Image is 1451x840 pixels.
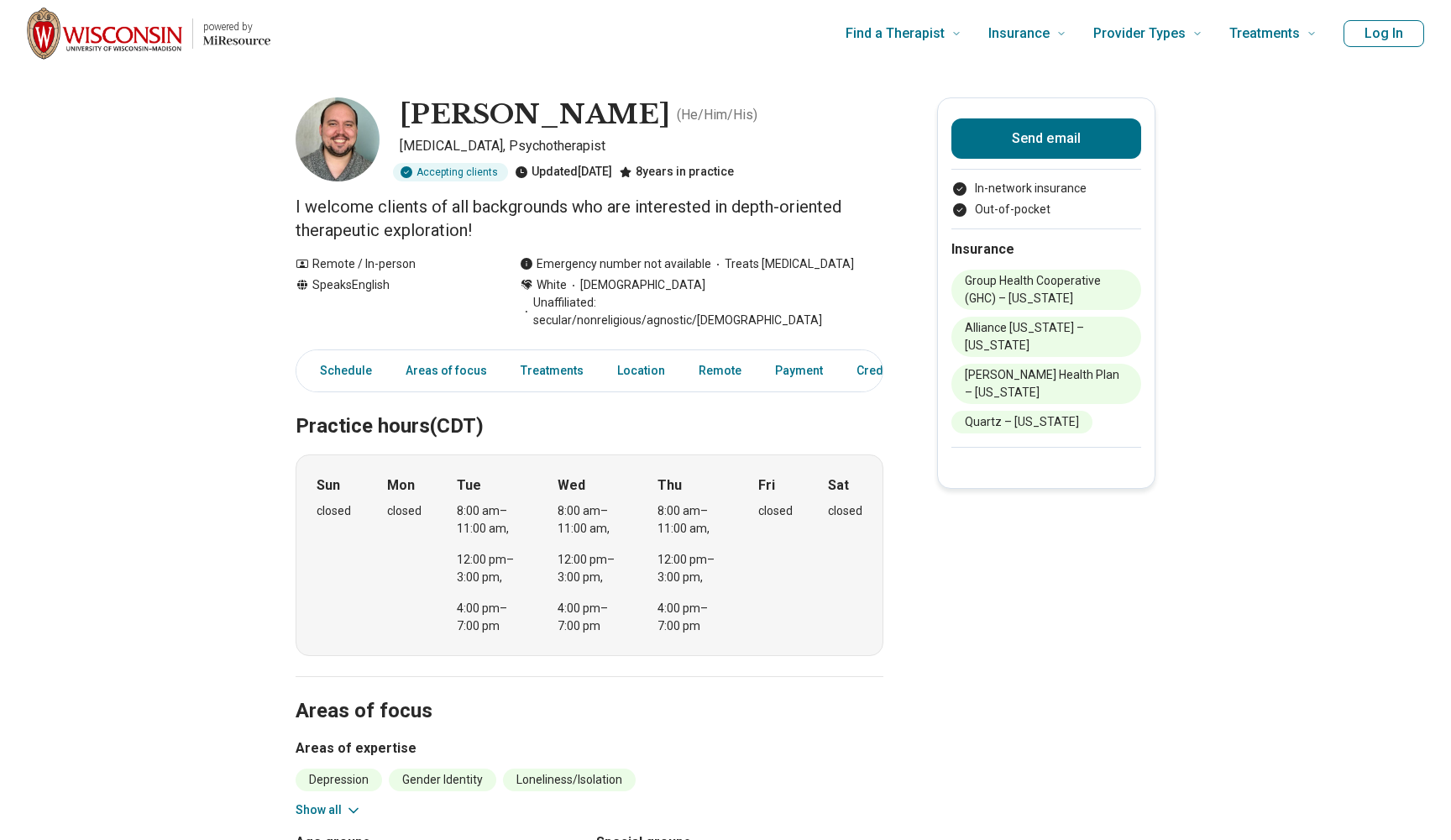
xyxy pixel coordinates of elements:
h2: Insurance [951,239,1141,260]
li: Quartz – [US_STATE] [951,411,1092,433]
div: When does the program meet? [296,454,883,656]
a: Remote [689,354,752,388]
h2: Areas of focus [296,657,883,726]
div: 8:00 am – 11:00 am , [457,502,521,538]
li: Loneliness/Isolation [503,769,636,791]
button: Send email [951,118,1141,159]
div: Speaks English [296,276,486,329]
p: I welcome clients of all backgrounds who are interested in depth-oriented therapeutic exploration! [296,195,883,242]
div: 4:00 pm – 7:00 pm [457,600,521,635]
span: White [537,276,567,294]
div: 8:00 am – 11:00 am , [657,502,722,538]
a: Home page [27,7,270,60]
li: Group Health Cooperative (GHC) – [US_STATE] [951,270,1141,310]
li: Depression [296,769,382,791]
a: Schedule [300,354,382,388]
div: Emergency number not available [520,255,711,273]
div: Remote / In-person [296,255,486,273]
ul: Payment options [951,180,1141,218]
a: Treatments [511,354,594,388]
strong: Sat [828,475,849,496]
span: Treats [MEDICAL_DATA] [711,255,854,273]
div: 8 years in practice [619,163,734,181]
span: Find a Therapist [846,22,945,45]
button: Log In [1344,20,1424,47]
li: Out-of-pocket [951,201,1141,218]
div: 12:00 pm – 3:00 pm , [558,551,622,586]
div: closed [387,502,422,520]
span: Unaffiliated: secular/nonreligious/agnostic/[DEMOGRAPHIC_DATA] [520,294,883,329]
p: powered by [203,20,270,34]
li: [PERSON_NAME] Health Plan – [US_STATE] [951,364,1141,404]
li: In-network insurance [951,180,1141,197]
div: closed [828,502,862,520]
li: Alliance [US_STATE] – [US_STATE] [951,317,1141,357]
strong: Tue [457,475,481,496]
img: Blake Bettis, Psychologist [296,97,380,181]
div: 4:00 pm – 7:00 pm [558,600,622,635]
li: Gender Identity [389,769,496,791]
button: Show all [296,801,362,819]
strong: Fri [758,475,775,496]
div: 8:00 am – 11:00 am , [558,502,622,538]
span: Treatments [1229,22,1300,45]
h1: [PERSON_NAME] [400,97,670,133]
strong: Sun [317,475,340,496]
p: [MEDICAL_DATA], Psychotherapist [400,136,883,156]
div: Updated [DATE] [515,163,612,181]
div: closed [317,502,351,520]
a: Payment [765,354,833,388]
strong: Mon [387,475,415,496]
p: ( He/Him/His ) [677,105,757,125]
div: Accepting clients [393,163,508,181]
a: Areas of focus [395,354,497,388]
h2: Practice hours (CDT) [296,372,883,441]
h3: Areas of expertise [296,738,883,759]
a: Credentials [846,354,940,388]
a: Location [607,354,675,388]
strong: Wed [558,475,585,496]
div: 12:00 pm – 3:00 pm , [457,551,521,586]
span: [DEMOGRAPHIC_DATA] [567,276,705,294]
div: 4:00 pm – 7:00 pm [657,600,722,635]
div: closed [758,502,793,520]
span: Insurance [988,22,1050,45]
strong: Thu [657,475,682,496]
span: Provider Types [1093,22,1186,45]
div: 12:00 pm – 3:00 pm , [657,551,722,586]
